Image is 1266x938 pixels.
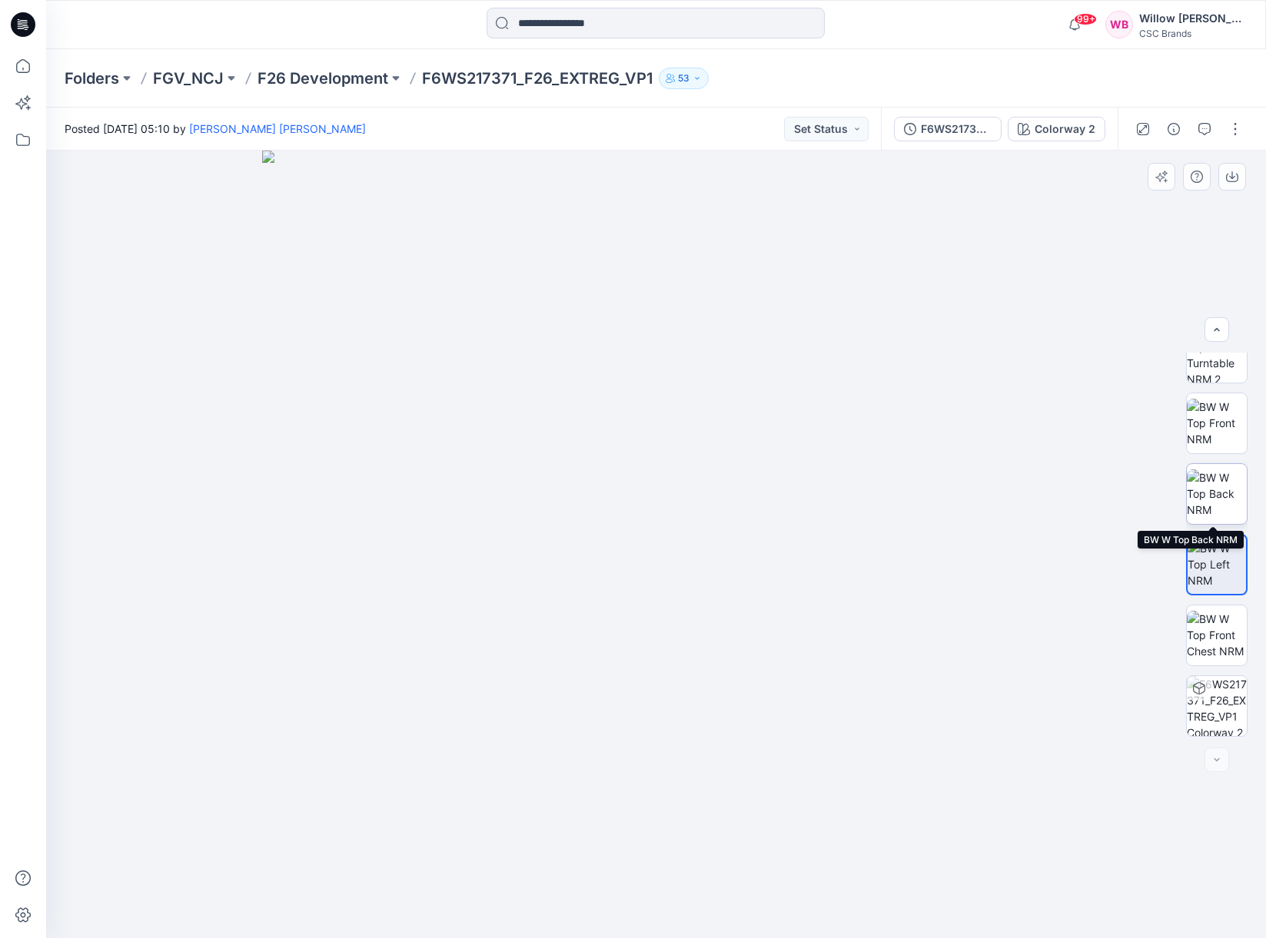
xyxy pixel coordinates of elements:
div: WB [1105,11,1133,38]
a: Folders [65,68,119,89]
button: F6WS217371_F26_EXTREG_VP1 [894,117,1002,141]
p: 53 [678,70,689,87]
button: 53 [659,68,709,89]
div: Willow [PERSON_NAME] [1139,9,1247,28]
img: BW W Top Left NRM [1188,540,1246,588]
div: Colorway 2 [1035,121,1095,138]
span: Posted [DATE] 05:10 by [65,121,366,137]
button: Colorway 2 [1008,117,1105,141]
a: [PERSON_NAME] [PERSON_NAME] [189,122,366,135]
div: CSC Brands [1139,28,1247,39]
span: 99+ [1074,13,1097,25]
div: F6WS217371_F26_EXTREG_VP1 [921,121,992,138]
button: Details [1161,117,1186,141]
img: BW W Top Front Chest NRM [1187,611,1247,659]
img: eyJhbGciOiJIUzI1NiIsImtpZCI6IjAiLCJzbHQiOiJzZXMiLCJ0eXAiOiJKV1QifQ.eyJkYXRhIjp7InR5cGUiOiJzdG9yYW... [262,151,1050,938]
p: F6WS217371_F26_EXTREG_VP1 [422,68,653,89]
img: BW W Top Back NRM [1187,469,1247,518]
a: F26 Development [258,68,388,89]
a: FGV_NCJ [153,68,224,89]
img: F6WS217371_F26_EXTREG_VP1 Colorway 2 [1187,676,1247,736]
img: BW W Top Turntable NRM 2 [1187,323,1247,383]
img: BW W Top Front NRM [1187,399,1247,447]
